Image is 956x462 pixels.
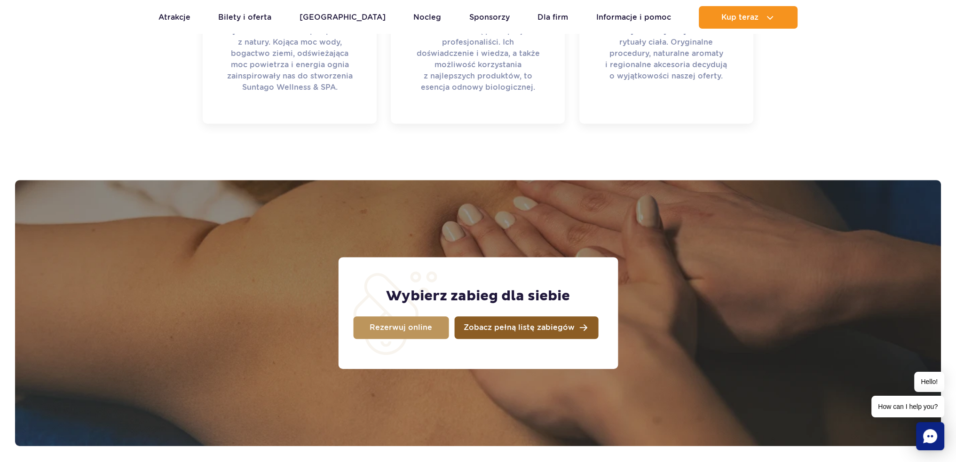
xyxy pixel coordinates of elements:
[158,6,190,29] a: Atrakcje
[300,6,386,29] a: [GEOGRAPHIC_DATA]
[596,6,671,29] a: Informacje i pomoc
[871,396,944,417] span: How can I help you?
[386,287,570,305] h2: Wybierz zabieg dla siebie
[414,14,541,93] p: Atmosferę Suntago Wellness & SPA tworzą pełni pasji profesjonaliści. Ich doświadczenie i wiedza, ...
[218,6,271,29] a: Bilety i oferta
[370,324,432,331] span: Rezerwuj online
[226,14,353,93] p: Witamy w miejscu, w którym siły życiowe możesz czerpać prosto z natury. Kojąca moc wody, bogactwo...
[916,422,944,450] div: Chat
[464,324,575,331] span: Zobacz pełną listę zabiegów
[603,14,730,93] p: Zainspirowani energią żywiołów natury stworzyliśmy unikalne rytuały ciała. Oryginalne procedury, ...
[721,13,758,22] span: Kup teraz
[699,6,798,29] button: Kup teraz
[537,6,568,29] a: Dla firm
[469,6,510,29] a: Sponsorzy
[914,372,944,392] span: Hello!
[353,316,449,339] a: Rezerwuj online
[454,316,598,339] a: Zobacz pełną listę zabiegów
[413,6,441,29] a: Nocleg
